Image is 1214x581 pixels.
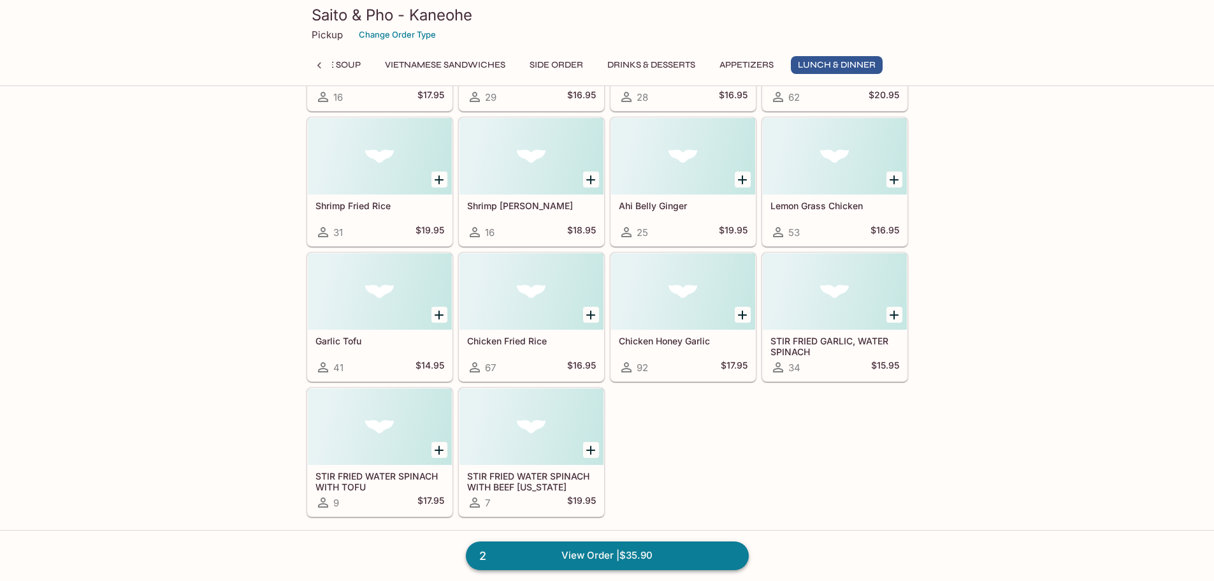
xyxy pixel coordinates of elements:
[583,172,599,188] button: Add Shrimp Curry
[721,360,748,375] h5: $17.95
[459,117,604,246] a: Shrimp [PERSON_NAME]16$18.95
[315,335,444,346] h5: Garlic Tofu
[871,224,899,240] h5: $16.95
[431,442,447,458] button: Add STIR FRIED WATER SPINACH WITH TOFU
[485,362,496,374] span: 67
[485,497,490,509] span: 7
[459,388,604,517] a: STIR FRIED WATER SPINACH WITH BEEF [US_STATE][GEOGRAPHIC_DATA]7$19.95
[485,226,495,239] span: 16
[637,226,648,239] span: 25
[567,89,596,105] h5: $16.95
[871,360,899,375] h5: $15.95
[523,56,590,74] button: Side Order
[611,118,755,195] div: Ahi Belly Ginger
[417,495,444,510] h5: $17.95
[466,541,749,570] a: 2View Order |$35.90
[333,91,343,103] span: 16
[719,224,748,240] h5: $19.95
[611,117,756,246] a: Ahi Belly Ginger25$19.95
[467,200,596,211] h5: Shrimp [PERSON_NAME]
[416,360,444,375] h5: $14.95
[611,253,755,330] div: Chicken Honey Garlic
[619,335,748,346] h5: Chicken Honey Garlic
[308,118,452,195] div: Shrimp Fried Rice
[307,117,452,246] a: Shrimp Fried Rice31$19.95
[459,118,603,195] div: Shrimp Curry
[307,253,452,381] a: Garlic Tofu41$14.95
[735,307,751,323] button: Add Chicken Honey Garlic
[886,307,902,323] button: Add STIR FRIED GARLIC, WATER SPINACH
[791,56,883,74] button: Lunch & Dinner
[869,89,899,105] h5: $20.95
[333,497,339,509] span: 9
[719,89,748,105] h5: $16.95
[333,226,343,239] span: 31
[312,29,343,41] p: Pickup
[459,253,604,381] a: Chicken Fried Rice67$16.95
[763,253,907,330] div: STIR FRIED GARLIC, WATER SPINACH
[416,224,444,240] h5: $19.95
[315,200,444,211] h5: Shrimp Fried Rice
[353,25,442,45] button: Change Order Type
[763,118,907,195] div: Lemon Grass Chicken
[378,56,512,74] button: Vietnamese Sandwiches
[788,91,800,103] span: 62
[459,253,603,330] div: Chicken Fried Rice
[611,253,756,381] a: Chicken Honey Garlic92$17.95
[467,335,596,346] h5: Chicken Fried Rice
[762,253,907,381] a: STIR FRIED GARLIC, WATER SPINACH34$15.95
[307,388,452,517] a: STIR FRIED WATER SPINACH WITH TOFU9$17.95
[788,362,800,374] span: 34
[431,307,447,323] button: Add Garlic Tofu
[312,5,903,25] h3: Saito & Pho - Kaneohe
[308,253,452,330] div: Garlic Tofu
[637,91,648,103] span: 28
[567,224,596,240] h5: $18.95
[467,471,596,492] h5: STIR FRIED WATER SPINACH WITH BEEF [US_STATE][GEOGRAPHIC_DATA]
[788,226,800,239] span: 53
[417,89,444,105] h5: $17.95
[567,495,596,510] h5: $19.95
[583,307,599,323] button: Add Chicken Fried Rice
[333,362,343,374] span: 41
[770,335,899,357] h5: STIR FRIED GARLIC, WATER SPINACH
[735,172,751,188] button: Add Ahi Belly Ginger
[712,56,781,74] button: Appetizers
[567,360,596,375] h5: $16.95
[459,388,603,465] div: STIR FRIED WATER SPINACH WITH BEEF NEW YORK STRIP
[308,388,452,465] div: STIR FRIED WATER SPINACH WITH TOFU
[762,117,907,246] a: Lemon Grass Chicken53$16.95
[583,442,599,458] button: Add STIR FRIED WATER SPINACH WITH BEEF NEW YORK STRIP
[619,200,748,211] h5: Ahi Belly Ginger
[315,471,444,492] h5: STIR FRIED WATER SPINACH WITH TOFU
[770,200,899,211] h5: Lemon Grass Chicken
[485,91,496,103] span: 29
[472,547,494,565] span: 2
[431,172,447,188] button: Add Shrimp Fried Rice
[600,56,702,74] button: Drinks & Desserts
[886,172,902,188] button: Add Lemon Grass Chicken
[637,362,648,374] span: 92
